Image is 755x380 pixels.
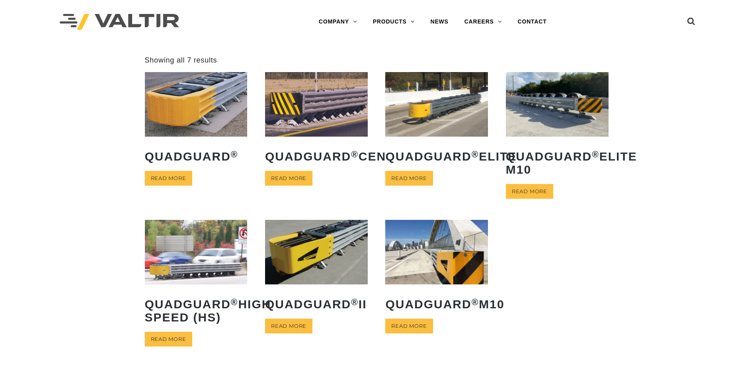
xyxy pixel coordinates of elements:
[385,319,433,333] a: Read more about “QuadGuard® M10”
[145,220,248,329] a: QuadGuard®High Speed (HS)
[385,171,433,186] a: Read more about “QuadGuard® Elite”
[145,292,248,330] h2: QuadGuard High Speed (HS)
[385,144,488,169] h2: QuadGuard Elite
[472,149,479,159] sup: ®
[506,144,609,182] h2: QuadGuard Elite M10
[506,184,553,199] a: Read more about “QuadGuard® Elite M10”
[506,72,609,182] a: QuadGuard®Elite M10
[145,72,248,168] a: QuadGuard®
[60,14,179,30] img: Valtir
[385,292,488,317] h2: QuadGuard M10
[510,14,555,30] a: CONTACT
[351,297,359,307] sup: ®
[472,297,479,307] sup: ®
[365,14,423,30] a: PRODUCTS
[145,171,192,186] a: Read more about “QuadGuard®”
[351,149,359,159] sup: ®
[145,332,192,347] a: Read more about “QuadGuard® High Speed (HS)”
[457,14,510,30] a: CAREERS
[423,14,457,30] a: NEWS
[265,72,368,168] a: QuadGuard®CEN
[311,14,365,30] a: COMPANY
[231,149,238,159] sup: ®
[265,220,368,316] a: QuadGuard®II
[145,144,248,169] h2: QuadGuard
[145,56,217,65] p: Showing all 7 results
[265,171,312,186] a: Read more about “QuadGuard® CEN”
[265,144,368,169] h2: QuadGuard CEN
[385,72,488,168] a: QuadGuard®Elite
[231,297,238,307] sup: ®
[265,292,368,317] h2: QuadGuard II
[385,220,488,316] a: QuadGuard®M10
[592,149,599,159] sup: ®
[265,319,312,333] a: Read more about “QuadGuard® II”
